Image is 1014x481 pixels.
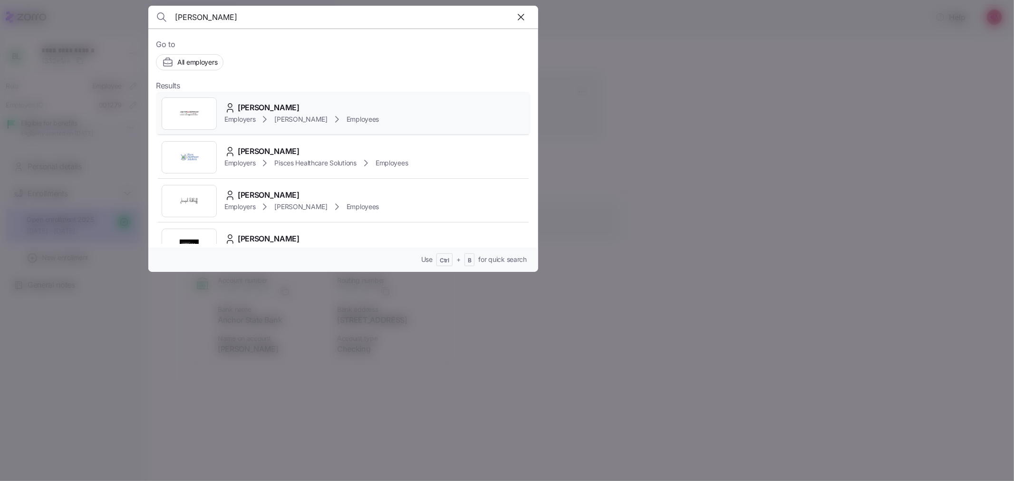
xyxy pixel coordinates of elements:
[180,192,199,211] img: Employer logo
[224,202,255,212] span: Employers
[238,189,299,201] span: [PERSON_NAME]
[156,38,531,50] span: Go to
[238,145,299,157] span: [PERSON_NAME]
[238,233,299,245] span: [PERSON_NAME]
[468,257,472,265] span: B
[440,257,449,265] span: Ctrl
[156,80,180,92] span: Results
[274,158,356,168] span: Pisces Healthcare Solutions
[347,115,379,124] span: Employees
[224,115,255,124] span: Employers
[274,202,327,212] span: [PERSON_NAME]
[274,115,327,124] span: [PERSON_NAME]
[180,148,199,167] img: Employer logo
[421,255,433,264] span: Use
[478,255,527,264] span: for quick search
[347,202,379,212] span: Employees
[224,158,255,168] span: Employers
[156,54,223,70] button: All employers
[456,255,461,264] span: +
[238,102,299,114] span: [PERSON_NAME]
[376,158,408,168] span: Employees
[180,235,199,254] img: Employer logo
[177,58,217,67] span: All employers
[180,104,199,123] img: Employer logo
